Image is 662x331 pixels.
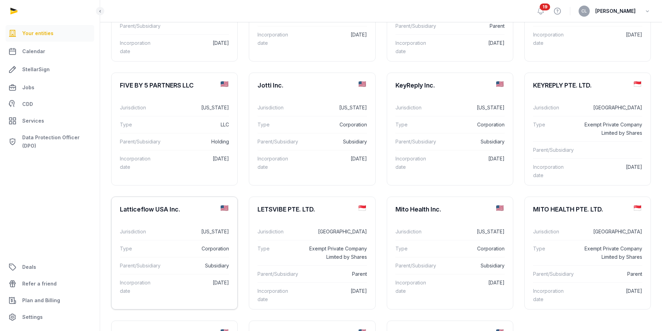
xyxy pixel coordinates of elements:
dt: Incorporation date [395,279,437,295]
dd: [DATE] [580,163,642,180]
dd: Subsidiary [305,138,367,146]
dt: Parent/Subsidiary [395,22,437,30]
dt: Jurisdiction [258,104,299,112]
dt: Type [258,245,299,261]
dd: [GEOGRAPHIC_DATA] [580,104,642,112]
dt: Jurisdiction [395,227,437,236]
dd: Corporation [442,121,505,129]
dd: Exempt Private Company Limited by Shares [305,245,367,261]
span: Data Protection Officer (DPO) [22,133,91,150]
dt: Parent/Subsidiary [533,270,574,278]
dt: Jurisdiction [533,227,574,236]
dd: [DATE] [305,155,367,171]
dd: Subsidiary [442,262,505,270]
dd: [US_STATE] [167,227,229,236]
span: StellarSign [22,65,50,74]
img: us.png [496,205,504,211]
dt: Jurisdiction [395,104,437,112]
dd: [DATE] [442,155,505,171]
dt: Jurisdiction [120,227,161,236]
span: Your entities [22,29,54,38]
dd: [GEOGRAPHIC_DATA] [305,227,367,236]
a: Deals [6,259,94,275]
div: Mito Health Inc. [395,205,441,214]
dd: [DATE] [167,39,229,56]
a: Latticeflow USA Inc.Jurisdiction[US_STATE]TypeCorporationParent/SubsidiarySubsidiaryIncorporation... [112,197,237,305]
dd: Subsidiary [167,262,229,270]
a: StellarSign [6,61,94,78]
button: CL [579,6,590,17]
dd: [US_STATE] [167,104,229,112]
dt: Incorporation date [258,287,299,304]
a: MITO HEALTH PTE. LTD.Jurisdiction[GEOGRAPHIC_DATA]TypeExempt Private Company Limited by SharesPar... [525,197,651,313]
img: us.png [221,205,228,211]
dd: [DATE] [305,31,367,47]
dd: [DATE] [442,279,505,295]
dt: Parent/Subsidiary [395,262,437,270]
a: Mito Health Inc.Jurisdiction[US_STATE]TypeCorporationParent/SubsidiarySubsidiaryIncorporation dat... [387,197,513,305]
img: us.png [496,81,504,87]
dt: Incorporation date [533,287,574,304]
a: LETSVIBE PTE. LTD.Jurisdiction[GEOGRAPHIC_DATA]TypeExempt Private Company Limited by SharesParent... [249,197,375,313]
dt: Parent/Subsidiary [258,138,299,146]
dd: [DATE] [580,287,642,304]
dt: Jurisdiction [120,104,161,112]
span: CL [581,9,587,13]
dt: Incorporation date [120,279,161,295]
a: Settings [6,309,94,325]
dd: Parent [305,270,367,278]
dt: Incorporation date [120,39,161,56]
span: [PERSON_NAME] [595,7,636,15]
span: Refer a friend [22,280,57,288]
div: MITO HEALTH PTE. LTD. [533,205,603,214]
dt: Incorporation date [533,163,574,180]
dt: Type [395,121,437,129]
dt: Incorporation date [120,155,161,171]
dt: Type [258,121,299,129]
dd: [DATE] [442,39,505,56]
dt: Type [120,121,161,129]
dd: Corporation [305,121,367,129]
dd: Exempt Private Company Limited by Shares [580,121,642,137]
span: Services [22,117,44,125]
dd: [DATE] [167,155,229,171]
a: Jobs [6,79,94,96]
dd: Parent [442,22,505,30]
a: Your entities [6,25,94,42]
dt: Parent/Subsidiary [120,262,161,270]
dd: [US_STATE] [305,104,367,112]
a: Plan and Billing [6,292,94,309]
div: KeyReply Inc. [395,81,435,90]
dt: Incorporation date [258,155,299,171]
a: Data Protection Officer (DPO) [6,131,94,153]
span: Jobs [22,83,34,92]
dd: [US_STATE] [442,227,505,236]
dt: Parent/Subsidiary [395,138,437,146]
dt: Parent/Subsidiary [120,138,161,146]
dt: Type [533,245,574,261]
dd: LLC [167,121,229,129]
dt: Type [395,245,437,253]
div: Jotti Inc. [258,81,284,90]
a: Calendar [6,43,94,60]
dd: [US_STATE] [442,104,505,112]
dt: Jurisdiction [258,227,299,236]
img: sg.png [634,81,641,87]
dt: Parent/Subsidiary [120,22,161,30]
img: us.png [359,81,366,87]
img: sg.png [359,205,366,211]
span: Deals [22,263,36,271]
a: FIVE BY 5 PARTNERS LLCJurisdiction[US_STATE]TypeLLCParent/SubsidiaryHoldingIncorporation date[DATE] [112,73,237,181]
dd: Subsidiary [442,138,505,146]
dt: Incorporation date [258,31,299,47]
span: Plan and Billing [22,296,60,305]
iframe: Chat Widget [627,298,662,331]
dd: [DATE] [305,287,367,304]
dd: [DATE] [167,279,229,295]
dt: Type [120,245,161,253]
dt: Incorporation date [533,31,574,47]
a: CDD [6,97,94,111]
dd: [DATE] [580,31,642,47]
span: CDD [22,100,33,108]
